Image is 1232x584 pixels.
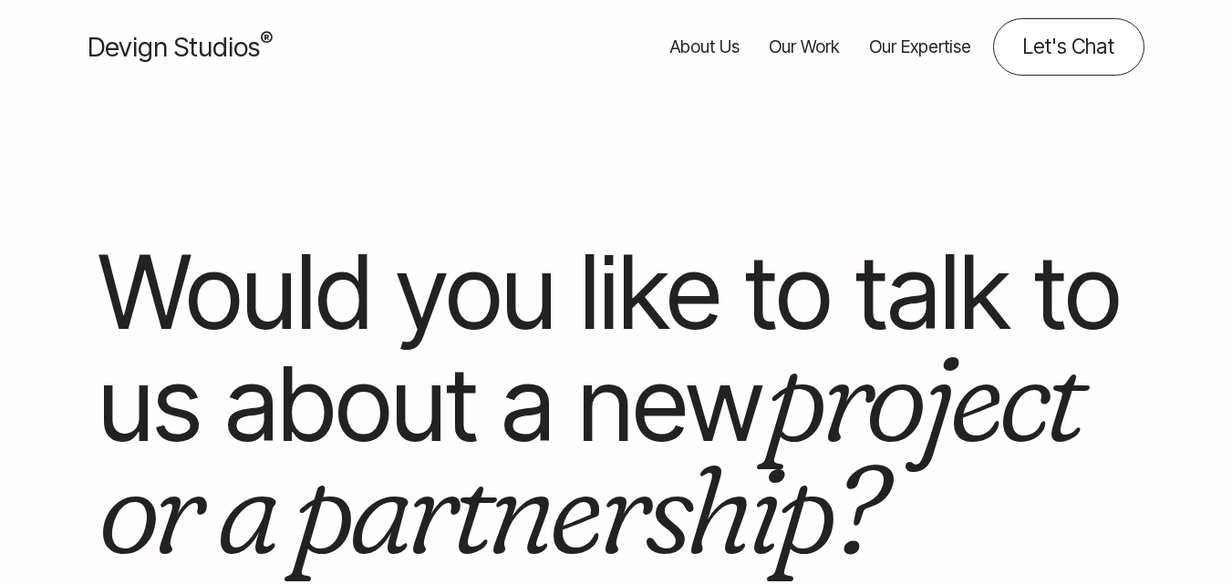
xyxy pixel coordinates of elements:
[769,18,840,76] a: Our Work
[88,31,273,63] span: Devign Studios
[670,18,740,76] a: About Us
[88,27,273,67] a: Devign Studios® Homepage
[993,18,1144,76] a: Contact us about your project
[260,27,273,51] sup: ®
[869,18,971,76] a: Our Expertise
